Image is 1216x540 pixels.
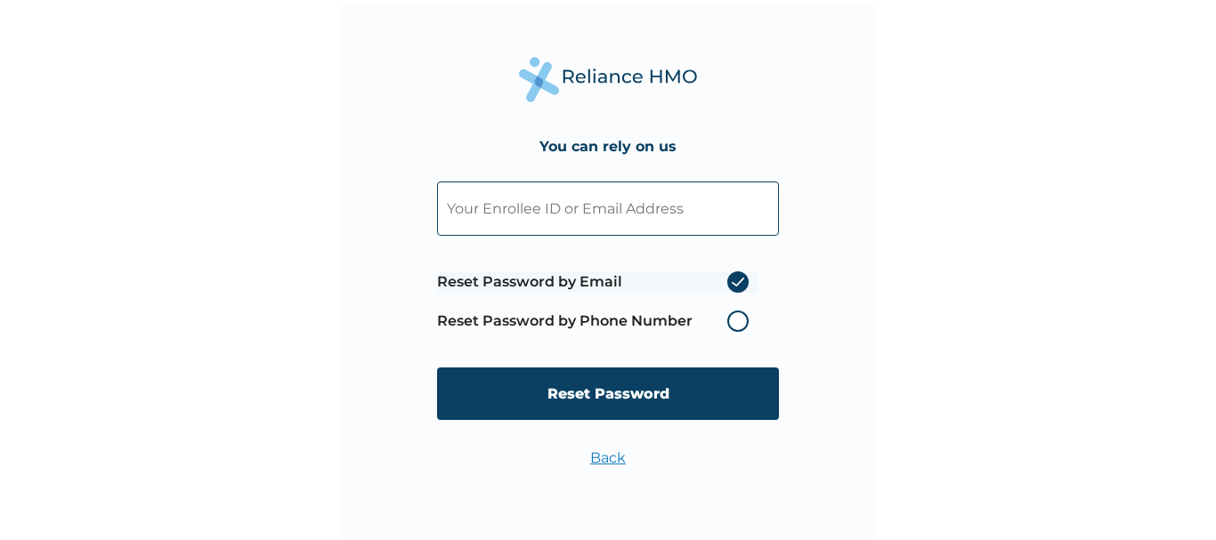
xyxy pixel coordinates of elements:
[437,262,758,341] span: Password reset method
[437,181,779,236] input: Your Enrollee ID or Email Address
[437,367,779,420] input: Reset Password
[437,310,758,332] label: Reset Password by Phone Number
[519,57,697,102] img: Reliance Health's Logo
[590,449,626,466] a: Back
[437,271,758,293] label: Reset Password by Email
[539,138,677,155] h4: You can rely on us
